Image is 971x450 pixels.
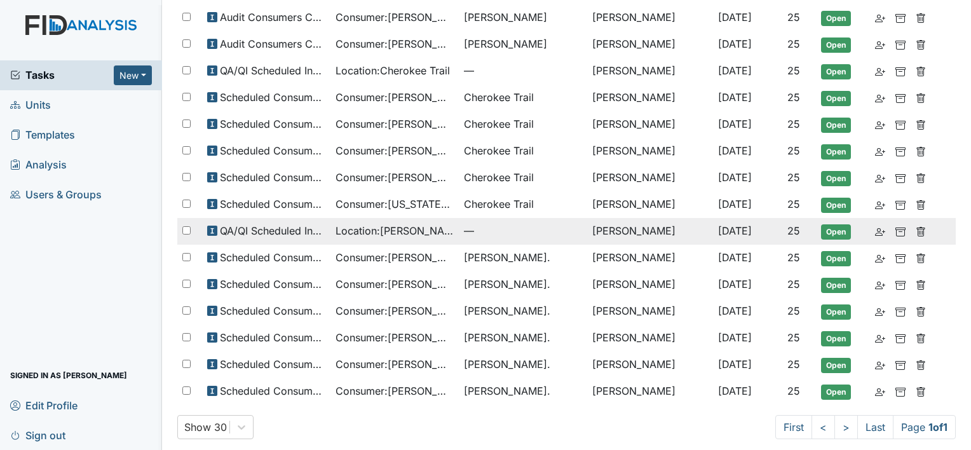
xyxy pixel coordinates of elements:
[220,303,325,318] span: Scheduled Consumer Chart Review
[821,278,851,293] span: Open
[916,357,926,372] a: Delete
[787,37,800,50] span: 25
[895,196,906,212] a: Archive
[336,36,454,51] span: Consumer : [PERSON_NAME]
[464,357,550,372] span: [PERSON_NAME].
[336,303,454,318] span: Consumer : [PERSON_NAME]
[821,331,851,346] span: Open
[916,90,926,105] a: Delete
[587,31,713,58] td: [PERSON_NAME]
[587,245,713,271] td: [PERSON_NAME]
[895,170,906,185] a: Archive
[916,303,926,318] a: Delete
[587,58,713,85] td: [PERSON_NAME]
[895,90,906,105] a: Archive
[10,67,114,83] a: Tasks
[718,118,752,130] span: [DATE]
[916,330,926,345] a: Delete
[220,357,325,372] span: Scheduled Consumer Chart Review
[114,65,152,85] button: New
[220,170,325,185] span: Scheduled Consumer Chart Review
[336,250,454,265] span: Consumer : [PERSON_NAME]
[464,90,534,105] span: Cherokee Trail
[220,196,325,212] span: Scheduled Consumer Chart Review
[336,330,454,345] span: Consumer : [PERSON_NAME]
[336,116,454,132] span: Consumer : [PERSON_NAME]
[718,251,752,264] span: [DATE]
[464,10,547,25] span: [PERSON_NAME]
[718,144,752,157] span: [DATE]
[895,63,906,78] a: Archive
[220,63,325,78] span: QA/QI Scheduled Inspection
[787,224,800,237] span: 25
[718,385,752,397] span: [DATE]
[718,91,752,104] span: [DATE]
[916,250,926,265] a: Delete
[220,276,325,292] span: Scheduled Consumer Chart Review
[821,224,851,240] span: Open
[895,116,906,132] a: Archive
[220,250,325,265] span: Scheduled Consumer Chart Review
[718,171,752,184] span: [DATE]
[587,111,713,138] td: [PERSON_NAME]
[464,170,534,185] span: Cherokee Trail
[587,378,713,405] td: [PERSON_NAME]
[895,357,906,372] a: Archive
[775,415,956,439] nav: task-pagination
[821,118,851,133] span: Open
[464,330,550,345] span: [PERSON_NAME].
[857,415,893,439] a: Last
[587,218,713,245] td: [PERSON_NAME]
[811,415,835,439] a: <
[775,415,812,439] a: First
[718,278,752,290] span: [DATE]
[821,171,851,186] span: Open
[718,198,752,210] span: [DATE]
[464,223,582,238] span: —
[821,358,851,373] span: Open
[787,198,800,210] span: 25
[10,365,127,385] span: Signed in as [PERSON_NAME]
[787,358,800,371] span: 25
[10,425,65,445] span: Sign out
[220,223,325,238] span: QA/QI Scheduled Inspection
[787,144,800,157] span: 25
[220,90,325,105] span: Scheduled Consumer Chart Review
[895,330,906,345] a: Archive
[916,10,926,25] a: Delete
[464,276,550,292] span: [PERSON_NAME].
[336,10,454,25] span: Consumer : [PERSON_NAME]
[821,304,851,320] span: Open
[895,36,906,51] a: Archive
[821,251,851,266] span: Open
[895,10,906,25] a: Archive
[220,330,325,345] span: Scheduled Consumer Chart Review
[895,303,906,318] a: Archive
[587,165,713,191] td: [PERSON_NAME]
[916,116,926,132] a: Delete
[821,37,851,53] span: Open
[336,276,454,292] span: Consumer : [PERSON_NAME]
[895,250,906,265] a: Archive
[718,224,752,237] span: [DATE]
[184,419,227,435] div: Show 30
[821,144,851,160] span: Open
[220,116,325,132] span: Scheduled Consumer Chart Review
[587,138,713,165] td: [PERSON_NAME]
[718,331,752,344] span: [DATE]
[10,125,75,145] span: Templates
[916,383,926,399] a: Delete
[336,63,450,78] span: Location : Cherokee Trail
[821,385,851,400] span: Open
[916,196,926,212] a: Delete
[336,196,454,212] span: Consumer : [US_STATE][PERSON_NAME]
[787,118,800,130] span: 25
[220,10,325,25] span: Audit Consumers Charts
[787,64,800,77] span: 25
[587,325,713,351] td: [PERSON_NAME]
[220,143,325,158] span: Scheduled Consumer Chart Review
[821,91,851,106] span: Open
[10,395,78,415] span: Edit Profile
[895,223,906,238] a: Archive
